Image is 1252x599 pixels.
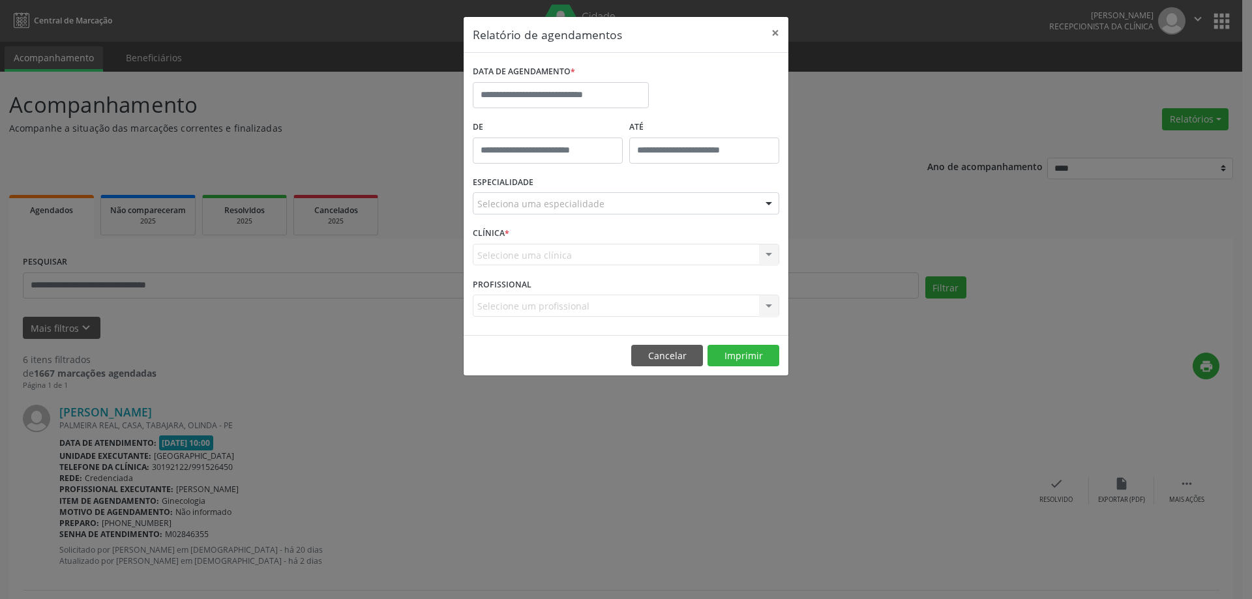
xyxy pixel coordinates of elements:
button: Imprimir [708,345,779,367]
label: De [473,117,623,138]
span: Seleciona uma especialidade [477,197,604,211]
label: CLÍNICA [473,224,509,244]
label: DATA DE AGENDAMENTO [473,62,575,82]
button: Cancelar [631,345,703,367]
h5: Relatório de agendamentos [473,26,622,43]
label: ATÉ [629,117,779,138]
label: PROFISSIONAL [473,274,531,295]
button: Close [762,17,788,49]
label: ESPECIALIDADE [473,173,533,193]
